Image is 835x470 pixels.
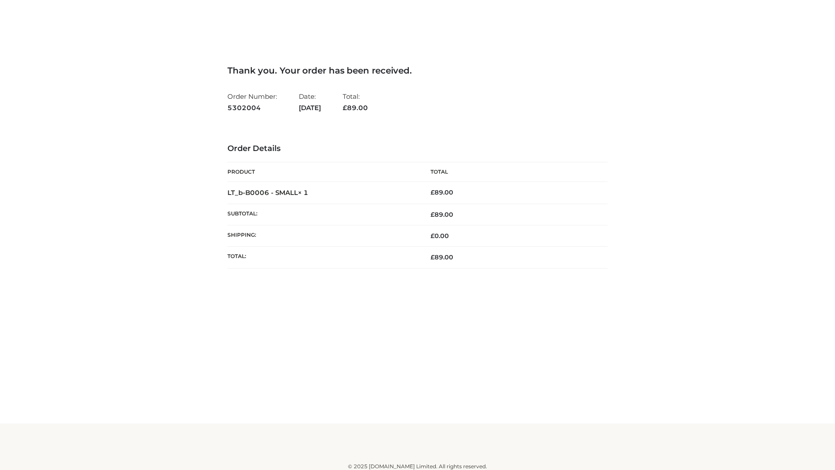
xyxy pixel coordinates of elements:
[227,102,277,114] strong: 5302004
[431,232,434,240] span: £
[431,211,453,218] span: 89.00
[227,204,417,225] th: Subtotal:
[431,211,434,218] span: £
[227,247,417,268] th: Total:
[227,89,277,115] li: Order Number:
[299,89,321,115] li: Date:
[227,65,608,76] h3: Thank you. Your order has been received.
[299,102,321,114] strong: [DATE]
[227,162,417,182] th: Product
[431,188,434,196] span: £
[343,104,368,112] span: 89.00
[431,188,453,196] bdi: 89.00
[431,253,453,261] span: 89.00
[343,104,347,112] span: £
[227,144,608,154] h3: Order Details
[343,89,368,115] li: Total:
[417,162,608,182] th: Total
[298,188,308,197] strong: × 1
[227,225,417,247] th: Shipping:
[227,188,308,197] strong: LT_b-B0006 - SMALL
[431,232,449,240] bdi: 0.00
[431,253,434,261] span: £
